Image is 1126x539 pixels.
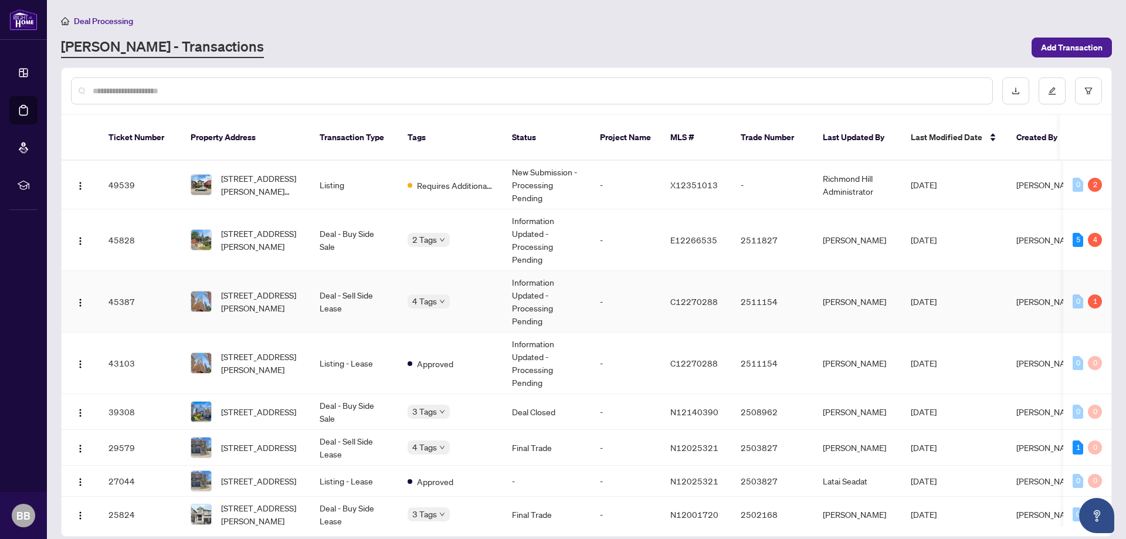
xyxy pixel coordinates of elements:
[813,161,901,209] td: Richmond Hill Administrator
[1032,38,1112,57] button: Add Transaction
[731,271,813,333] td: 2511154
[1016,179,1080,190] span: [PERSON_NAME]
[99,466,181,497] td: 27044
[670,509,718,520] span: N12001720
[813,271,901,333] td: [PERSON_NAME]
[99,271,181,333] td: 45387
[191,353,211,373] img: thumbnail-img
[1088,294,1102,309] div: 1
[417,357,453,370] span: Approved
[71,505,90,524] button: Logo
[1084,87,1093,95] span: filter
[412,233,437,246] span: 2 Tags
[911,358,937,368] span: [DATE]
[813,209,901,271] td: [PERSON_NAME]
[76,236,85,246] img: Logo
[813,115,901,161] th: Last Updated By
[191,230,211,250] img: thumbnail-img
[503,394,591,430] td: Deal Closed
[1079,498,1114,533] button: Open asap
[76,181,85,191] img: Logo
[99,394,181,430] td: 39308
[76,408,85,418] img: Logo
[191,471,211,491] img: thumbnail-img
[1048,87,1056,95] span: edit
[9,9,38,30] img: logo
[76,360,85,369] img: Logo
[71,354,90,372] button: Logo
[731,209,813,271] td: 2511827
[911,406,937,417] span: [DATE]
[591,394,661,430] td: -
[310,497,398,533] td: Deal - Buy Side Lease
[310,430,398,466] td: Deal - Sell Side Lease
[1016,296,1080,307] span: [PERSON_NAME]
[191,504,211,524] img: thumbnail-img
[591,209,661,271] td: -
[310,161,398,209] td: Listing
[99,333,181,394] td: 43103
[16,507,30,524] span: BB
[71,402,90,421] button: Logo
[417,475,453,488] span: Approved
[310,115,398,161] th: Transaction Type
[398,115,503,161] th: Tags
[503,271,591,333] td: Information Updated - Processing Pending
[1002,77,1029,104] button: download
[670,476,718,486] span: N12025321
[731,394,813,430] td: 2508962
[813,333,901,394] td: [PERSON_NAME]
[911,235,937,245] span: [DATE]
[61,17,69,25] span: home
[221,405,296,418] span: [STREET_ADDRESS]
[1016,358,1080,368] span: [PERSON_NAME]
[1039,77,1066,104] button: edit
[911,179,937,190] span: [DATE]
[503,497,591,533] td: Final Trade
[1073,233,1083,247] div: 5
[670,296,718,307] span: C12270288
[221,227,301,253] span: [STREET_ADDRESS][PERSON_NAME]
[71,292,90,311] button: Logo
[1007,115,1077,161] th: Created By
[439,409,445,415] span: down
[503,333,591,394] td: Information Updated - Processing Pending
[99,430,181,466] td: 29579
[310,209,398,271] td: Deal - Buy Side Sale
[221,289,301,314] span: [STREET_ADDRESS][PERSON_NAME]
[439,445,445,450] span: down
[181,115,310,161] th: Property Address
[1088,178,1102,192] div: 2
[661,115,731,161] th: MLS #
[731,430,813,466] td: 2503827
[591,115,661,161] th: Project Name
[731,115,813,161] th: Trade Number
[731,161,813,209] td: -
[310,466,398,497] td: Listing - Lease
[1073,294,1083,309] div: 0
[591,430,661,466] td: -
[412,507,437,521] span: 3 Tags
[412,294,437,308] span: 4 Tags
[417,179,493,192] span: Requires Additional Docs
[670,406,718,417] span: N12140390
[591,466,661,497] td: -
[71,438,90,457] button: Logo
[731,466,813,497] td: 2503827
[76,477,85,487] img: Logo
[901,115,1007,161] th: Last Modified Date
[439,237,445,243] span: down
[71,472,90,490] button: Logo
[221,441,296,454] span: [STREET_ADDRESS]
[911,131,982,144] span: Last Modified Date
[99,497,181,533] td: 25824
[310,271,398,333] td: Deal - Sell Side Lease
[503,209,591,271] td: Information Updated - Processing Pending
[71,230,90,249] button: Logo
[731,333,813,394] td: 2511154
[76,511,85,520] img: Logo
[191,175,211,195] img: thumbnail-img
[221,172,301,198] span: [STREET_ADDRESS][PERSON_NAME][PERSON_NAME]
[1016,476,1080,486] span: [PERSON_NAME]
[1012,87,1020,95] span: download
